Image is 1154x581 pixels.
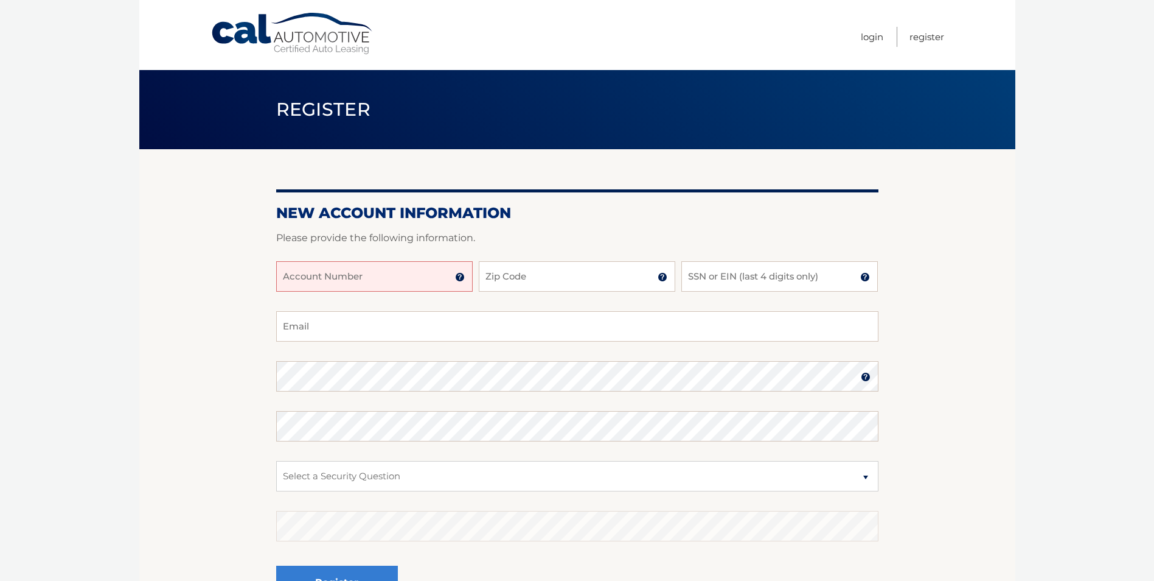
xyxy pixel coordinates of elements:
[276,261,473,292] input: Account Number
[276,98,371,121] span: Register
[860,272,870,282] img: tooltip.svg
[276,230,878,247] p: Please provide the following information.
[210,12,375,55] a: Cal Automotive
[455,272,465,282] img: tooltip.svg
[909,27,944,47] a: Register
[861,372,871,382] img: tooltip.svg
[861,27,883,47] a: Login
[276,311,878,342] input: Email
[658,272,667,282] img: tooltip.svg
[276,204,878,222] h2: New Account Information
[681,261,878,292] input: SSN or EIN (last 4 digits only)
[479,261,675,292] input: Zip Code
